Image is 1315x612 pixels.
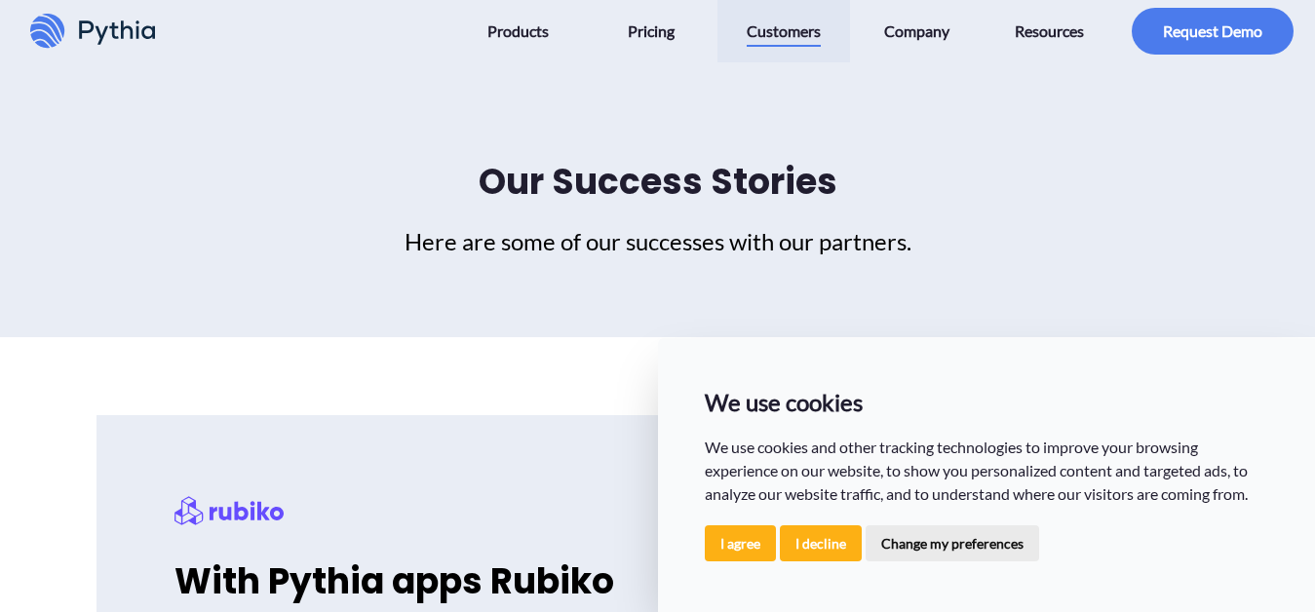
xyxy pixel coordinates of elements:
button: I agree [705,525,776,561]
span: Company [884,16,949,47]
p: We use cookies and other tracking technologies to improve your browsing experience on our website... [705,436,1269,506]
button: Change my preferences [866,525,1039,561]
div: Rubiko [174,493,284,528]
span: Resources [1015,16,1084,47]
span: Customers [747,16,821,47]
span: Pricing [628,16,675,47]
button: I decline [780,525,862,561]
span: Products [487,16,549,47]
p: We use cookies [705,385,1269,420]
